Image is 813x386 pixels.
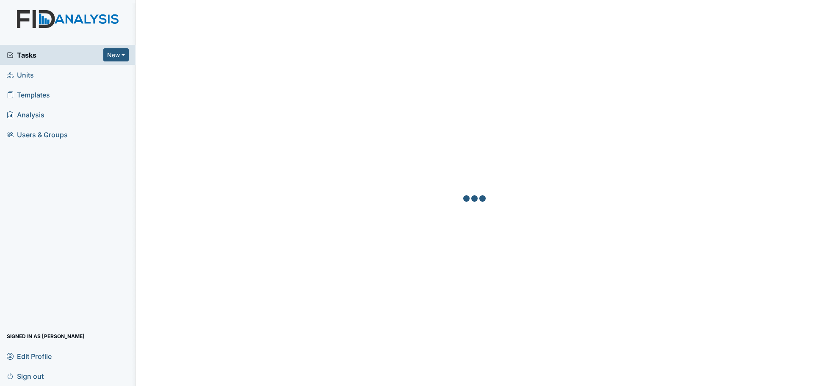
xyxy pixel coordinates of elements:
[103,48,129,61] button: New
[7,108,44,121] span: Analysis
[7,50,103,60] a: Tasks
[7,350,52,363] span: Edit Profile
[7,88,50,101] span: Templates
[7,128,68,141] span: Users & Groups
[7,369,44,383] span: Sign out
[7,68,34,81] span: Units
[7,330,85,343] span: Signed in as [PERSON_NAME]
